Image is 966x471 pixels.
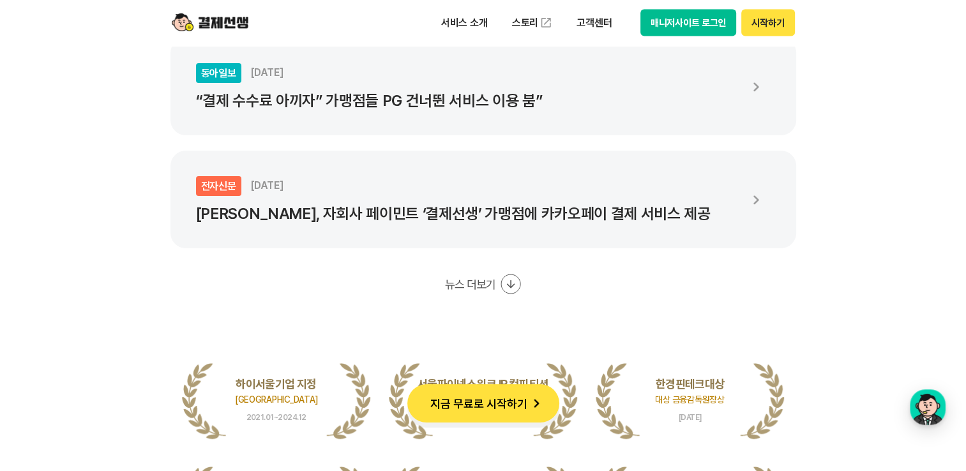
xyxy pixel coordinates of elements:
p: 한경핀테크대상 [596,377,785,392]
img: 화살표 아이콘 [741,72,771,101]
p: 서울파이넨스위크 IR 컴피티션 [389,377,578,392]
span: 설정 [197,354,213,364]
p: 대상 금융감독원장상 [596,392,785,407]
p: [GEOGRAPHIC_DATA] [182,392,371,407]
div: 전자신문 [196,176,241,196]
p: 서비스 소개 [432,11,497,34]
img: logo [172,11,248,35]
span: 2021.01~2024.12 [182,414,371,421]
p: [PERSON_NAME], 자회사 페이민트 ‘결제선생’ 가맹점에 카카오페이 결제 서비스 제공 [196,205,739,223]
span: [DATE] [250,179,283,191]
img: 외부 도메인 오픈 [540,17,552,29]
a: 홈 [4,334,84,366]
span: 홈 [40,354,48,364]
a: 설정 [165,334,245,366]
span: [DATE] [250,66,283,78]
img: 화살표 아이콘 [527,394,545,412]
button: 매니저사이트 로그인 [640,10,737,36]
img: 화살표 아이콘 [741,185,771,214]
button: 뉴스 더보기 [445,274,520,294]
button: 지금 무료로 시작하기 [407,384,559,422]
p: “결제 수수료 아끼자” 가맹점들 PG 건너뛴 서비스 이용 붐” [196,92,739,110]
p: 하이서울기업 지정 [182,377,371,392]
span: [DATE] [596,414,785,421]
span: 대화 [117,354,132,364]
a: 대화 [84,334,165,366]
button: 시작하기 [741,10,794,36]
a: 스토리 [503,10,562,36]
p: 고객센터 [568,11,621,34]
div: 동아일보 [196,63,241,83]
